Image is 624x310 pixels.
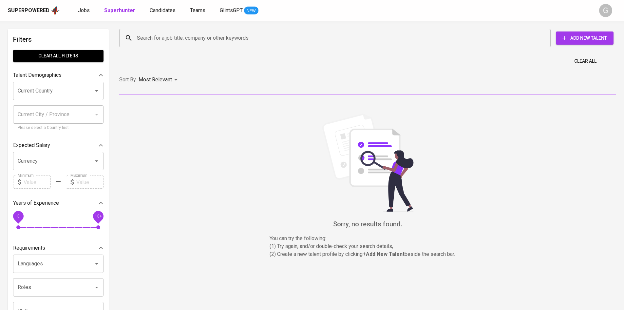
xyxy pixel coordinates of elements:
p: Talent Demographics [13,71,62,79]
span: 10+ [95,214,102,218]
p: Most Relevant [139,76,172,84]
span: GlintsGPT [220,7,243,13]
input: Value [76,176,104,189]
button: Add New Talent [556,31,614,45]
h6: Filters [13,34,104,45]
div: Years of Experience [13,196,104,210]
b: Superhunter [104,7,135,13]
span: Clear All filters [18,52,98,60]
p: Please select a Country first [18,125,99,131]
p: Sort By [119,76,136,84]
button: Open [92,86,101,95]
a: Superpoweredapp logo [8,6,60,15]
a: Jobs [78,7,91,15]
button: Open [92,283,101,292]
button: Clear All [572,55,599,67]
div: Most Relevant [139,74,180,86]
p: Requirements [13,244,45,252]
span: NEW [244,8,258,14]
input: Value [24,176,51,189]
b: + Add New Talent [363,251,405,257]
div: Expected Salary [13,139,104,152]
div: Superpowered [8,7,49,14]
a: Teams [190,7,207,15]
span: 0 [17,214,19,218]
a: Superhunter [104,7,137,15]
p: You can try the following : [270,235,466,242]
span: Jobs [78,7,90,13]
span: Add New Talent [561,34,608,42]
div: Requirements [13,241,104,255]
a: GlintsGPT NEW [220,7,258,15]
span: Clear All [574,57,596,65]
span: Teams [190,7,205,13]
img: app logo [51,6,60,15]
span: Candidates [150,7,176,13]
p: Expected Salary [13,141,50,149]
a: Candidates [150,7,177,15]
p: Years of Experience [13,199,59,207]
p: (1) Try again, and/or double-check your search details, [270,242,466,250]
img: file_searching.svg [319,114,417,212]
button: Clear All filters [13,50,104,62]
div: G [599,4,612,17]
button: Open [92,156,101,166]
p: (2) Create a new talent profile by clicking beside the search bar. [270,250,466,258]
div: Talent Demographics [13,69,104,82]
button: Open [92,259,101,268]
h6: Sorry, no results found. [119,219,616,229]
